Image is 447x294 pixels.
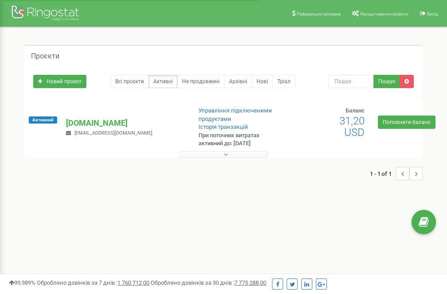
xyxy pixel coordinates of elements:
h5: Проєкти [31,52,59,60]
input: Пошук [329,75,374,88]
span: 99,989% [9,279,35,286]
a: Поповнити баланс [378,116,435,129]
u: 7 775 288,00 [234,279,266,286]
a: Всі проєкти [110,75,149,88]
span: Активний [29,116,57,124]
a: Тріал [272,75,295,88]
a: Нові [252,75,273,88]
a: Активні [148,75,178,88]
p: [DOMAIN_NAME] [66,117,184,129]
span: Баланс [346,107,365,114]
span: [EMAIL_ADDRESS][DOMAIN_NAME] [74,130,152,136]
a: Не продовжені [177,75,225,88]
a: Історія транзакцій [198,124,248,130]
nav: ... [370,158,423,189]
p: При поточних витратах активний до: [DATE] [198,132,284,148]
span: Налаштування профілю [360,12,408,16]
a: Управління підключеними продуктами [198,107,272,122]
a: Архівні [224,75,252,88]
span: Оброблено дзвінків за 7 днів : [37,279,149,286]
span: Вихід [427,12,438,16]
span: Оброблено дзвінків за 30 днів : [151,279,266,286]
a: Новий проєкт [33,75,86,88]
u: 1 760 712,00 [117,279,149,286]
button: Пошук [373,75,400,88]
span: 31,20 USD [339,115,365,139]
span: Реферальна програма [297,12,341,16]
span: 1 - 1 of 1 [370,167,396,180]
